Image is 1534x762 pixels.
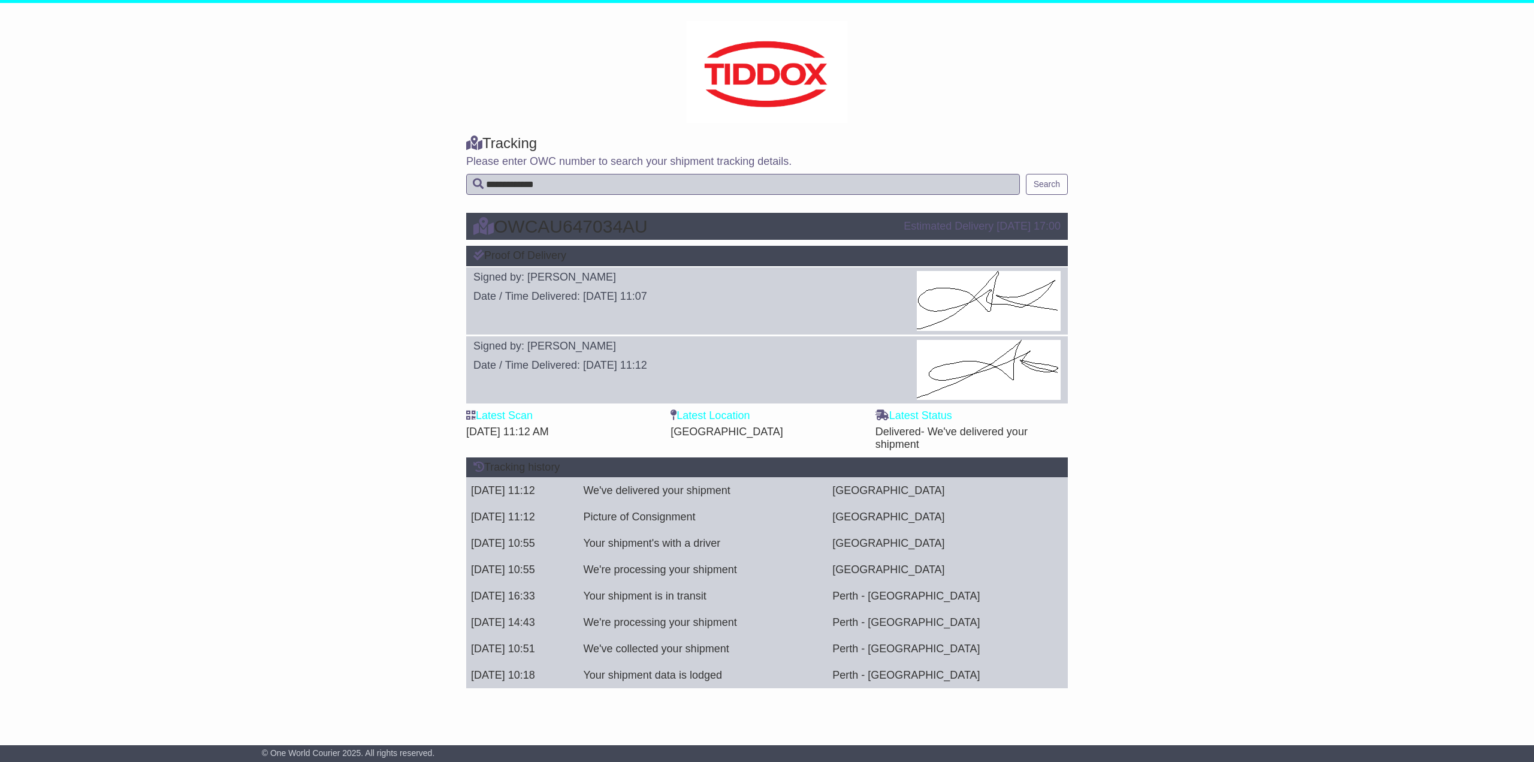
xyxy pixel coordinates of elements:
[262,748,435,758] span: © One World Courier 2025. All rights reserved.
[466,557,578,583] td: [DATE] 10:55
[466,610,578,636] td: [DATE] 14:43
[578,478,828,504] td: We've delivered your shipment
[466,662,578,689] td: [DATE] 10:18
[828,636,1068,662] td: Perth - [GEOGRAPHIC_DATA]
[828,531,1068,557] td: [GEOGRAPHIC_DATA]
[828,610,1068,636] td: Perth - [GEOGRAPHIC_DATA]
[828,662,1068,689] td: Perth - [GEOGRAPHIC_DATA]
[578,610,828,636] td: We're processing your shipment
[828,557,1068,583] td: [GEOGRAPHIC_DATA]
[578,662,828,689] td: Your shipment data is lodged
[473,340,905,353] div: Signed by: [PERSON_NAME]
[904,220,1061,233] div: Estimated Delivery [DATE] 17:00
[671,426,783,438] span: [GEOGRAPHIC_DATA]
[466,504,578,531] td: [DATE] 11:12
[875,426,1028,451] span: Delivered
[473,271,905,284] div: Signed by: [PERSON_NAME]
[466,135,1068,152] div: Tracking
[578,557,828,583] td: We're processing your shipment
[578,636,828,662] td: We've collected your shipment
[917,340,1061,400] img: GetPodImagePublic
[828,504,1068,531] td: [GEOGRAPHIC_DATA]
[828,583,1068,610] td: Perth - [GEOGRAPHIC_DATA]
[466,426,549,438] span: [DATE] 11:12 AM
[466,155,1068,168] p: Please enter OWC number to search your shipment tracking details.
[467,216,898,236] div: OWCAU647034AU
[671,409,750,423] label: Latest Location
[687,21,847,123] img: GetCustomerLogo
[473,359,905,372] div: Date / Time Delivered: [DATE] 11:12
[1026,174,1068,195] button: Search
[578,531,828,557] td: Your shipment's with a driver
[473,290,905,303] div: Date / Time Delivered: [DATE] 11:07
[466,636,578,662] td: [DATE] 10:51
[875,409,952,423] label: Latest Status
[578,583,828,610] td: Your shipment is in transit
[466,478,578,504] td: [DATE] 11:12
[466,583,578,610] td: [DATE] 16:33
[875,426,1028,451] span: - We've delivered your shipment
[466,457,1068,478] div: Tracking history
[578,504,828,531] td: Picture of Consignment
[466,531,578,557] td: [DATE] 10:55
[828,478,1068,504] td: [GEOGRAPHIC_DATA]
[917,271,1061,331] img: GetPodImagePublic
[466,409,533,423] label: Latest Scan
[466,246,1068,266] div: Proof Of Delivery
